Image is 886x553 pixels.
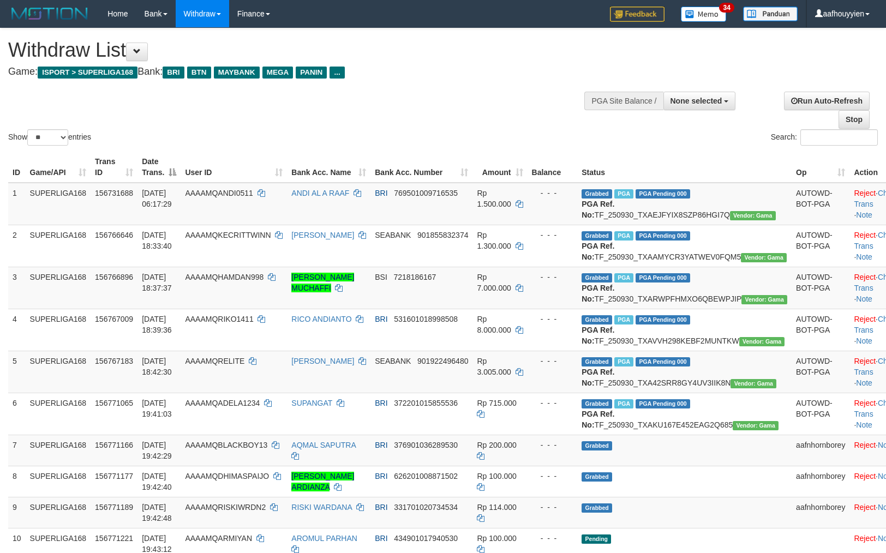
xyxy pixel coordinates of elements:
img: panduan.png [743,7,798,21]
th: Game/API: activate to sort column ascending [26,152,91,183]
span: PANIN [296,67,327,79]
span: Marked by aafheankoy [614,231,633,241]
td: 8 [8,466,26,497]
span: PGA Pending [636,357,690,366]
span: BSI [375,273,387,281]
span: Copy 901922496480 to clipboard [417,357,468,365]
a: SUPANGAT [291,399,332,407]
td: AUTOWD-BOT-PGA [792,309,849,351]
span: Rp 8.000.000 [477,315,511,334]
div: - - - [532,502,573,513]
span: BRI [375,189,387,197]
span: Rp 100.000 [477,534,516,543]
span: 156771221 [95,534,133,543]
span: Copy 7218186167 to clipboard [393,273,436,281]
div: - - - [532,188,573,199]
a: Note [856,253,872,261]
span: Marked by aafromsomean [614,189,633,199]
td: 7 [8,435,26,466]
label: Show entries [8,129,91,146]
span: Copy 626201008871502 to clipboard [394,472,458,480]
td: 1 [8,183,26,225]
img: MOTION_logo.png [8,5,91,22]
td: AUTOWD-BOT-PGA [792,351,849,393]
span: MEGA [262,67,294,79]
span: PGA Pending [636,315,690,324]
label: Search: [771,129,878,146]
a: AQMAL SAPUTRA [291,441,356,449]
a: Note [856,378,872,387]
span: Pending [582,534,611,544]
td: TF_250930_TXAAMYCR3YATWEV0FQM5 [577,225,792,267]
img: Button%20Memo.svg [681,7,727,22]
span: BRI [375,441,387,449]
b: PGA Ref. No: [582,284,614,303]
th: Date Trans.: activate to sort column descending [137,152,181,183]
a: Reject [854,315,876,323]
span: Rp 3.005.000 [477,357,511,376]
div: - - - [532,230,573,241]
b: PGA Ref. No: [582,242,614,261]
a: Note [856,294,872,303]
span: BRI [375,315,387,323]
span: AAAAMQANDI0511 [185,189,253,197]
span: Grabbed [582,315,612,324]
span: Vendor URL: https://trx31.1velocity.biz [730,211,776,220]
span: [DATE] 18:37:37 [142,273,172,292]
span: Vendor URL: https://trx31.1velocity.biz [731,379,776,388]
a: Note [856,211,872,219]
span: PGA Pending [636,399,690,408]
span: [DATE] 18:33:40 [142,231,172,250]
td: TF_250930_TXARWPFHMXO6QBEWPJIP [577,267,792,309]
a: [PERSON_NAME] MUCHAFFI [291,273,354,292]
th: Status [577,152,792,183]
td: SUPERLIGA168 [26,435,91,466]
span: Grabbed [582,231,612,241]
th: ID [8,152,26,183]
span: Grabbed [582,472,612,482]
span: AAAAMQRISKIWRDN2 [185,503,266,512]
th: Bank Acc. Number: activate to sort column ascending [370,152,472,183]
a: ANDI AL A RAAF [291,189,349,197]
span: BRI [375,534,387,543]
td: TF_250930_TXA42SRR8GY4UV3IIK8N [577,351,792,393]
input: Search: [800,129,878,146]
span: SEABANK [375,231,411,239]
span: Grabbed [582,357,612,366]
th: Op: activate to sort column ascending [792,152,849,183]
span: AAAAMQHAMDAN998 [185,273,264,281]
span: 156771189 [95,503,133,512]
td: 4 [8,309,26,351]
span: Vendor URL: https://trx31.1velocity.biz [739,337,785,346]
span: Copy 372201015855536 to clipboard [394,399,458,407]
span: 156767183 [95,357,133,365]
span: Copy 531601018998508 to clipboard [394,315,458,323]
span: Copy 901855832374 to clipboard [417,231,468,239]
td: SUPERLIGA168 [26,267,91,309]
span: PGA Pending [636,231,690,241]
a: Reject [854,472,876,480]
span: Marked by aafheankoy [614,357,633,366]
span: AAAAMQARMIYAN [185,534,252,543]
span: [DATE] 19:42:29 [142,441,172,460]
td: 3 [8,267,26,309]
span: Rp 1.300.000 [477,231,511,250]
td: TF_250930_TXAKU167E452EAG2Q685 [577,393,792,435]
span: [DATE] 19:42:40 [142,472,172,491]
span: ISPORT > SUPERLIGA168 [38,67,137,79]
a: Note [856,336,872,345]
span: PGA Pending [636,273,690,282]
button: None selected [663,92,736,110]
td: TF_250930_TXAVVH298KEBF2MUNTKW [577,309,792,351]
span: AAAAMQADELA1234 [185,399,260,407]
span: [DATE] 19:41:03 [142,399,172,418]
td: SUPERLIGA168 [26,225,91,267]
td: SUPERLIGA168 [26,393,91,435]
span: AAAAMQKECRITTWINN [185,231,271,239]
a: Stop [839,110,870,129]
span: Vendor URL: https://trx31.1velocity.biz [741,295,787,304]
div: - - - [532,314,573,324]
td: AUTOWD-BOT-PGA [792,393,849,435]
a: Reject [854,534,876,543]
td: aafnhornborey [792,466,849,497]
